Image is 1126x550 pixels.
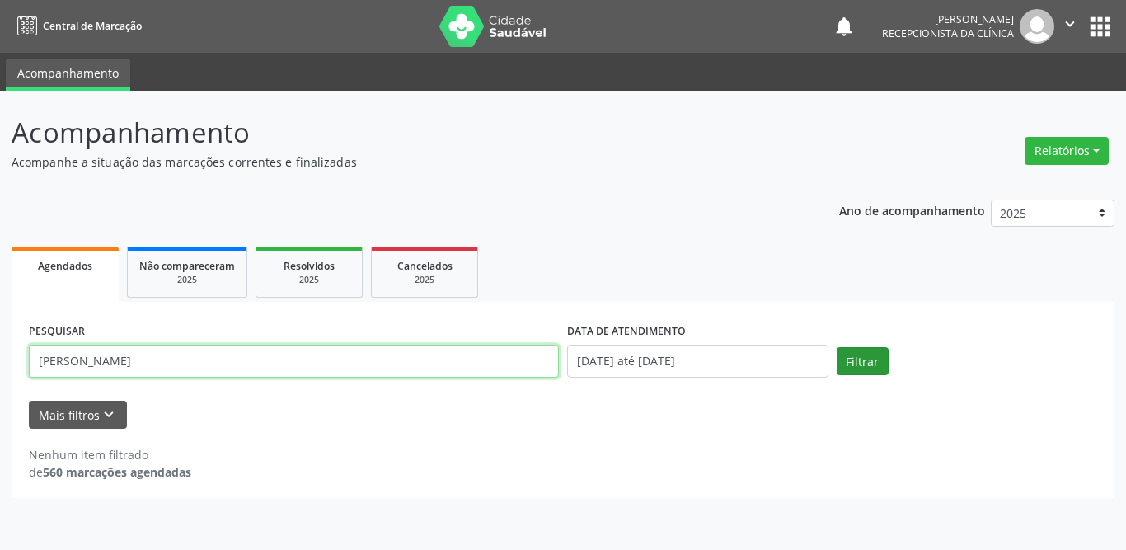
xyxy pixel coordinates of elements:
[882,26,1014,40] span: Recepcionista da clínica
[29,345,559,378] input: Nome, CNS
[139,259,235,273] span: Não compareceram
[284,259,335,273] span: Resolvidos
[12,112,784,153] p: Acompanhamento
[1025,137,1109,165] button: Relatórios
[12,153,784,171] p: Acompanhe a situação das marcações correntes e finalizadas
[1054,9,1086,44] button: 
[567,319,686,345] label: DATA DE ATENDIMENTO
[43,464,191,480] strong: 560 marcações agendadas
[6,59,130,91] a: Acompanhamento
[1061,15,1079,33] i: 
[839,200,985,220] p: Ano de acompanhamento
[1020,9,1054,44] img: img
[833,15,856,38] button: notifications
[882,12,1014,26] div: [PERSON_NAME]
[567,345,828,378] input: Selecione um intervalo
[383,274,466,286] div: 2025
[268,274,350,286] div: 2025
[397,259,453,273] span: Cancelados
[29,401,127,430] button: Mais filtroskeyboard_arrow_down
[43,19,142,33] span: Central de Marcação
[29,463,191,481] div: de
[38,259,92,273] span: Agendados
[139,274,235,286] div: 2025
[29,319,85,345] label: PESQUISAR
[1086,12,1114,41] button: apps
[29,446,191,463] div: Nenhum item filtrado
[100,406,118,424] i: keyboard_arrow_down
[837,347,889,375] button: Filtrar
[12,12,142,40] a: Central de Marcação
